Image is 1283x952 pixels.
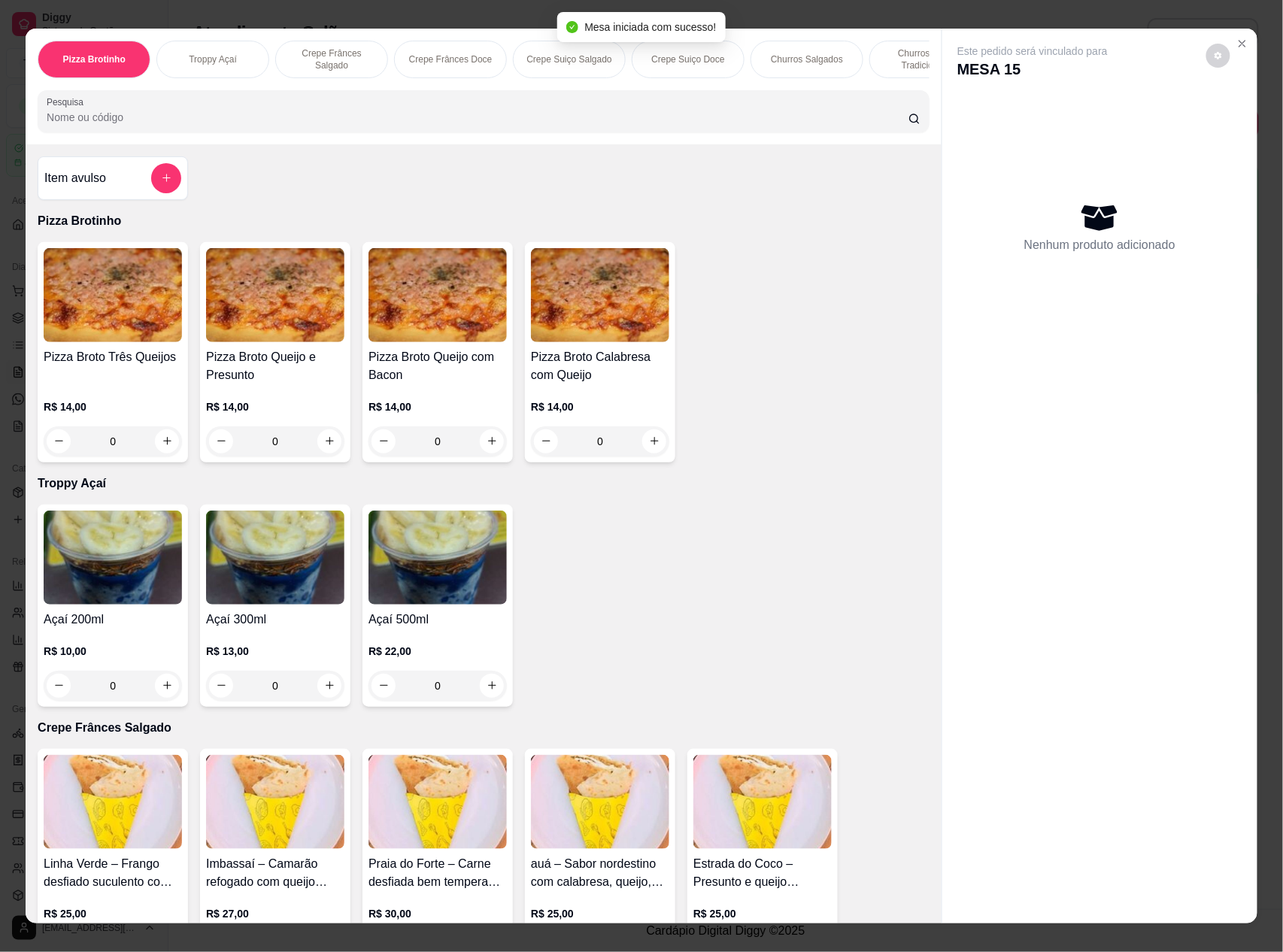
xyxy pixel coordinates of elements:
p: Crepe Frânces Salgado [288,47,375,71]
button: add-separate-item [151,163,181,193]
p: Pizza Brotinho [38,212,930,230]
button: decrease-product-quantity [1206,44,1230,68]
p: R$ 30,00 [369,906,507,921]
p: Pizza Brotinho [62,53,125,65]
img: product-image [693,755,832,849]
button: decrease-product-quantity [47,429,71,453]
p: R$ 25,00 [693,906,832,921]
img: product-image [206,248,344,342]
p: R$ 10,00 [44,644,182,659]
h4: Estrada do Coco – Presunto e queijo mussarela com orégano e um toque cremoso de cream cheese. Tra... [693,855,832,891]
span: check-circle [566,21,578,33]
button: decrease-product-quantity [534,429,558,453]
img: product-image [206,511,344,605]
p: R$ 22,00 [369,644,507,659]
input: Pesquisa [47,110,908,125]
label: Pesquisa [47,96,89,108]
span: Mesa iniciada com sucesso! [584,21,716,33]
p: Troppy Açaí [189,53,237,65]
button: decrease-product-quantity [372,429,396,453]
img: product-image [206,755,344,849]
img: product-image [369,248,507,342]
p: Crepe Frânces Salgado [38,719,930,737]
img: product-image [531,755,669,849]
button: increase-product-quantity [155,429,179,453]
p: R$ 14,00 [44,399,182,414]
p: R$ 25,00 [531,906,669,921]
p: R$ 14,00 [206,399,344,414]
img: product-image [44,511,182,605]
h4: Pizza Broto Três Queijos [44,348,182,366]
button: increase-product-quantity [317,429,341,453]
button: Close [1230,32,1254,56]
p: Churros Doce Tradicionais [882,47,969,71]
img: product-image [531,248,669,342]
p: R$ 27,00 [206,906,344,921]
p: R$ 14,00 [531,399,669,414]
p: Churros Salgados [771,53,843,65]
img: product-image [369,755,507,849]
h4: Pizza Broto Queijo e Presunto [206,348,344,384]
p: Troppy Açaí [38,474,930,493]
p: Nenhum produto adicionado [1024,236,1175,254]
img: product-image [369,511,507,605]
h4: Açaí 500ml [369,611,507,629]
button: increase-product-quantity [480,429,504,453]
button: decrease-product-quantity [209,429,233,453]
h4: Açaí 300ml [206,611,344,629]
p: Crepe Suiço Doce [651,53,724,65]
h4: Item avulso [44,169,106,187]
h4: auá – Sabor nordestino com calabresa, queijo, cream cheese, tomate e milho amarelo. Uma combinaçã... [531,855,669,891]
button: increase-product-quantity [642,429,666,453]
h4: Praia do Forte – Carne desfiada bem temperada, com queijo mussarela, banana ,cebola caramelizada ... [369,855,507,891]
p: MESA 15 [957,59,1108,80]
h4: Açaí 200ml [44,611,182,629]
p: Este pedido será vinculado para [957,44,1108,59]
img: product-image [44,755,182,849]
h4: Linha Verde – Frango desfiado suculento com queijo mussarela, cream cheese e o toque especial do ... [44,855,182,891]
p: R$ 25,00 [44,906,182,921]
h4: Pizza Broto Queijo com Bacon [369,348,507,384]
img: product-image [44,248,182,342]
h4: Imbassaí – Camarão refogado com queijo mussarela e cream cheese. Delicioso e refinado! [206,855,344,891]
p: R$ 13,00 [206,644,344,659]
h4: Pizza Broto Calabresa com Queijo [531,348,669,384]
p: Crepe Suiço Salgado [526,53,611,65]
p: R$ 14,00 [369,399,507,414]
p: Crepe Frânces Doce [409,53,493,65]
